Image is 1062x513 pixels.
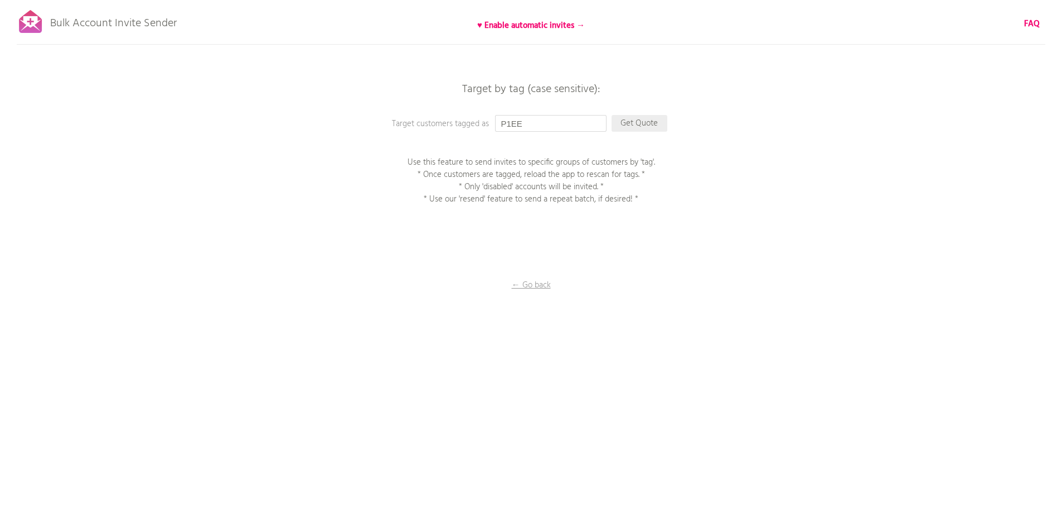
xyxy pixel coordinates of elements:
p: Bulk Account Invite Sender [50,7,177,35]
p: Get Quote [612,115,667,132]
a: FAQ [1024,18,1040,30]
b: FAQ [1024,17,1040,31]
p: Target customers tagged as [392,118,615,130]
p: ← Go back [476,279,587,291]
p: Use this feature to send invites to specific groups of customers by 'tag'. * Once customers are t... [392,156,671,205]
p: Target by tag (case sensitive): [364,84,699,95]
b: ♥ Enable automatic invites → [477,19,585,32]
input: Enter a tag... [495,115,607,132]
